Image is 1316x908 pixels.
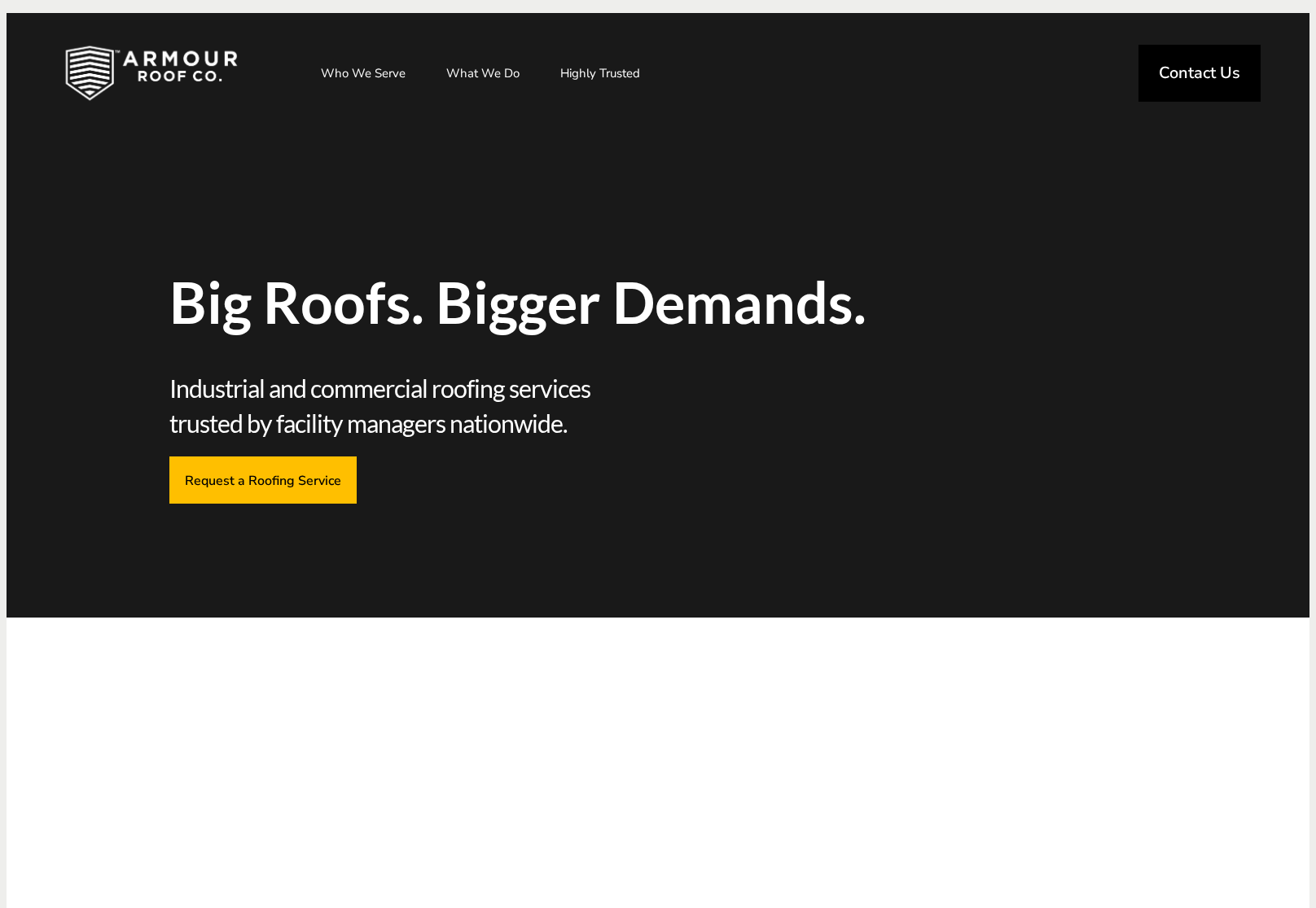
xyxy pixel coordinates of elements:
span: Big Roofs. Bigger Demands. [169,273,894,330]
a: Who We Serve [305,53,422,94]
span: Request a Roofing Service [185,472,341,487]
img: Industrial and Commercial Roofing Company | Armour Roof Co. [39,33,264,114]
a: Contact Us [1138,45,1261,102]
span: Industrial and commercial roofing services trusted by facility managers nationwide. [169,371,652,440]
a: Request a Roofing Service [169,456,357,503]
span: Contact Us [1159,65,1240,81]
a: Highly Trusted [544,53,656,94]
a: What We Do [430,53,536,94]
